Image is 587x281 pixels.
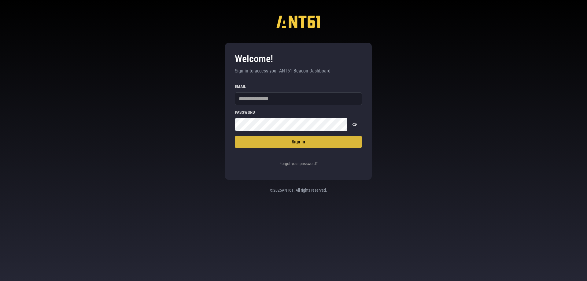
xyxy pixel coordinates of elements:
[232,187,364,193] p: © 2025 ANT61. All rights reserved.
[235,53,362,65] h3: Welcome!
[235,110,362,114] label: Password
[235,67,362,75] p: Sign in to access your ANT61 Beacon Dashboard
[278,158,319,170] button: Forgot your password?
[347,118,362,131] button: Show password
[235,84,362,89] label: Email
[235,136,362,148] button: Sign in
